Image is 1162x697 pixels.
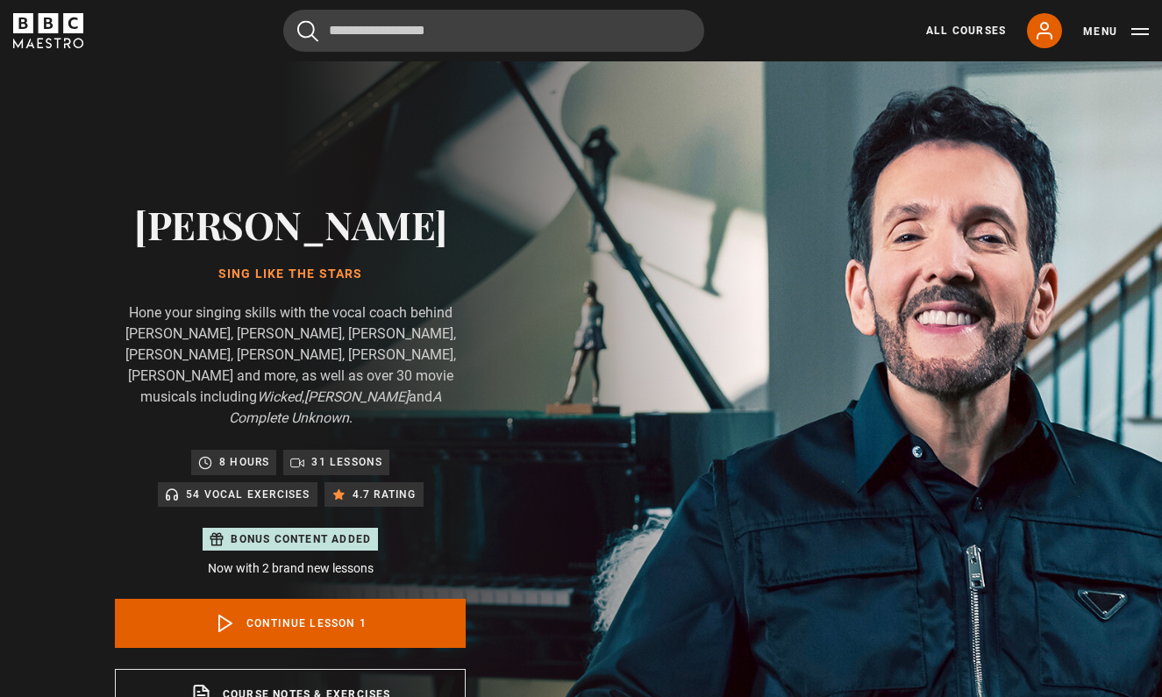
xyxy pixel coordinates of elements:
[115,559,466,578] p: Now with 2 brand new lessons
[926,23,1006,39] a: All Courses
[311,453,382,471] p: 31 lessons
[353,486,417,503] p: 4.7 rating
[13,13,83,48] svg: BBC Maestro
[115,202,466,246] h2: [PERSON_NAME]
[115,267,466,281] h1: Sing Like the Stars
[115,599,466,648] a: Continue lesson 1
[115,302,466,429] p: Hone your singing skills with the vocal coach behind [PERSON_NAME], [PERSON_NAME], [PERSON_NAME],...
[283,10,704,52] input: Search
[257,388,302,405] i: Wicked
[186,486,310,503] p: 54 Vocal Exercises
[297,20,318,42] button: Submit the search query
[1083,23,1149,40] button: Toggle navigation
[231,531,371,547] p: Bonus content added
[219,453,269,471] p: 8 hours
[304,388,409,405] i: [PERSON_NAME]
[229,388,441,426] i: A Complete Unknown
